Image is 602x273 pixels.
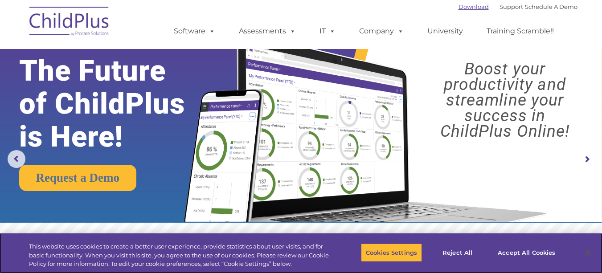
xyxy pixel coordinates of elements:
[19,165,136,191] a: Request a Demo
[430,243,485,262] button: Reject All
[361,243,422,262] button: Cookies Settings
[25,0,114,45] img: ChildPlus by Procare Solutions
[459,3,577,10] font: |
[29,242,331,269] div: This website uses cookies to create a better user experience, provide statistics about user visit...
[493,243,560,262] button: Accept All Cookies
[350,22,413,40] a: Company
[311,22,344,40] a: IT
[459,3,489,10] a: Download
[578,243,598,262] button: Close
[230,22,305,40] a: Assessments
[165,22,224,40] a: Software
[19,54,211,153] rs-layer: The Future of ChildPlus is Here!
[418,22,472,40] a: University
[525,3,577,10] a: Schedule A Demo
[416,61,594,139] rs-layer: Boost your productivity and streamline your success in ChildPlus Online!
[478,22,563,40] a: Training Scramble!!
[500,3,523,10] a: Support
